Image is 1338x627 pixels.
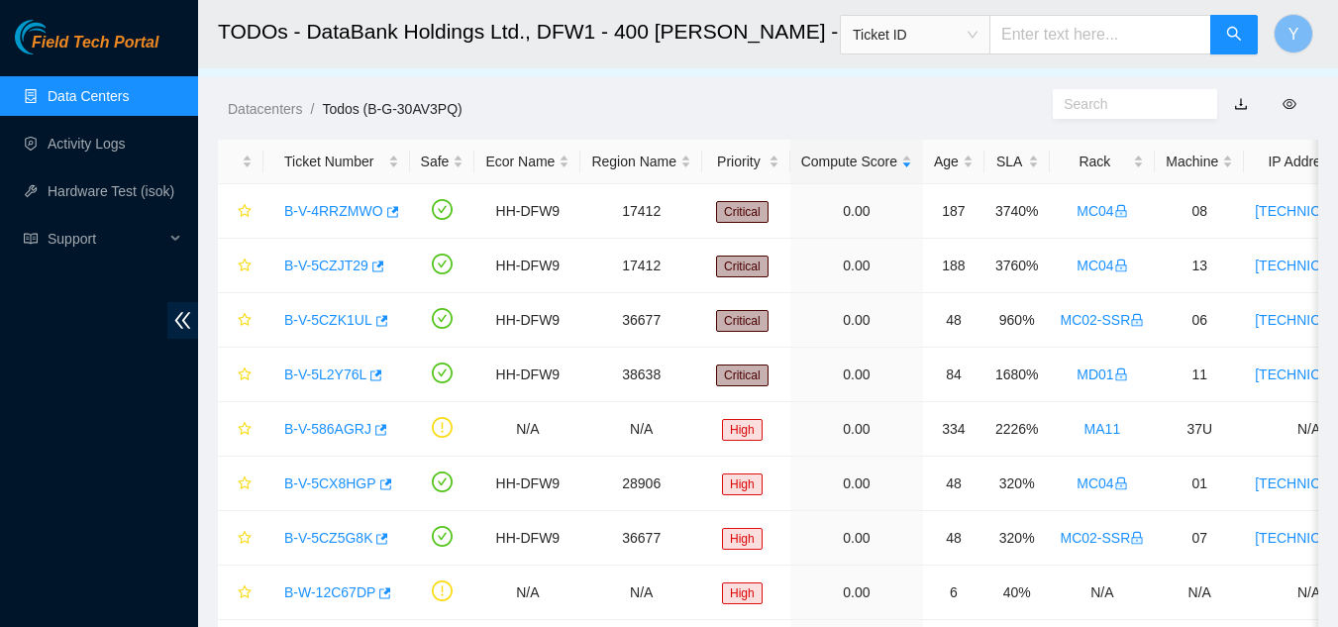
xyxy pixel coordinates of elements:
td: 17412 [580,239,702,293]
a: B-V-586AGRJ [284,421,371,437]
td: 48 [923,511,984,566]
td: 48 [923,293,984,348]
button: star [229,522,253,554]
span: lock [1114,476,1128,490]
a: B-V-5CZK1UL [284,312,372,328]
span: Critical [716,310,769,332]
td: 36677 [580,293,702,348]
a: B-W-12C67DP [284,584,375,600]
a: B-V-5L2Y76L [284,366,366,382]
span: check-circle [432,526,453,547]
td: N/A [474,402,580,457]
a: B-V-5CX8HGP [284,475,376,491]
span: star [238,531,252,547]
td: 40% [984,566,1050,620]
span: exclamation-circle [432,580,453,601]
span: star [238,259,252,274]
span: lock [1130,531,1144,545]
span: check-circle [432,363,453,383]
td: 13 [1155,239,1244,293]
td: 0.00 [790,511,923,566]
span: Y [1288,22,1299,47]
span: Support [48,219,164,259]
td: 0.00 [790,348,923,402]
span: High [722,528,763,550]
td: 6 [923,566,984,620]
a: B-V-5CZ5G8K [284,530,372,546]
a: Hardware Test (isok) [48,183,174,199]
td: HH-DFW9 [474,511,580,566]
td: 48 [923,457,984,511]
a: MC02-SSRlock [1061,312,1145,328]
a: Activity Logs [48,136,126,152]
span: check-circle [432,199,453,220]
td: 37U [1155,402,1244,457]
a: MC02-SSRlock [1061,530,1145,546]
a: MA11 [1084,421,1121,437]
span: check-circle [432,254,453,274]
span: High [722,473,763,495]
input: Enter text here... [989,15,1211,54]
span: Critical [716,256,769,277]
td: HH-DFW9 [474,184,580,239]
span: Ticket ID [853,20,978,50]
span: / [310,101,314,117]
button: star [229,250,253,281]
button: star [229,468,253,499]
span: star [238,204,252,220]
a: Data Centers [48,88,129,104]
a: B-V-5CZJT29 [284,258,368,273]
td: N/A [1050,566,1156,620]
td: 28906 [580,457,702,511]
span: check-circle [432,471,453,492]
button: download [1219,88,1263,120]
span: lock [1114,367,1128,381]
td: 38638 [580,348,702,402]
a: B-V-4RRZMWO [284,203,383,219]
td: 0.00 [790,402,923,457]
a: Todos (B-G-30AV3PQ) [322,101,462,117]
td: 0.00 [790,239,923,293]
span: read [24,232,38,246]
button: Y [1274,14,1313,53]
a: Datacenters [228,101,302,117]
button: star [229,576,253,608]
td: 36677 [580,511,702,566]
span: Critical [716,201,769,223]
button: star [229,359,253,390]
span: double-left [167,302,198,339]
td: 320% [984,511,1050,566]
td: 334 [923,402,984,457]
span: Field Tech Portal [32,34,158,52]
td: 960% [984,293,1050,348]
td: 3740% [984,184,1050,239]
span: star [238,585,252,601]
a: download [1234,96,1248,112]
a: MC04lock [1077,203,1127,219]
a: Akamai TechnologiesField Tech Portal [15,36,158,61]
td: N/A [580,566,702,620]
span: star [238,476,252,492]
button: star [229,413,253,445]
a: MC04lock [1077,475,1127,491]
td: 188 [923,239,984,293]
span: lock [1114,259,1128,272]
td: 0.00 [790,293,923,348]
td: N/A [580,402,702,457]
a: MC04lock [1077,258,1127,273]
td: 0.00 [790,566,923,620]
input: Search [1064,93,1190,115]
button: search [1210,15,1258,54]
span: High [722,419,763,441]
td: 07 [1155,511,1244,566]
td: 11 [1155,348,1244,402]
span: check-circle [432,308,453,329]
td: 187 [923,184,984,239]
span: High [722,582,763,604]
span: star [238,367,252,383]
img: Akamai Technologies [15,20,100,54]
a: MD01lock [1077,366,1127,382]
td: N/A [1155,566,1244,620]
td: 320% [984,457,1050,511]
td: 0.00 [790,457,923,511]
